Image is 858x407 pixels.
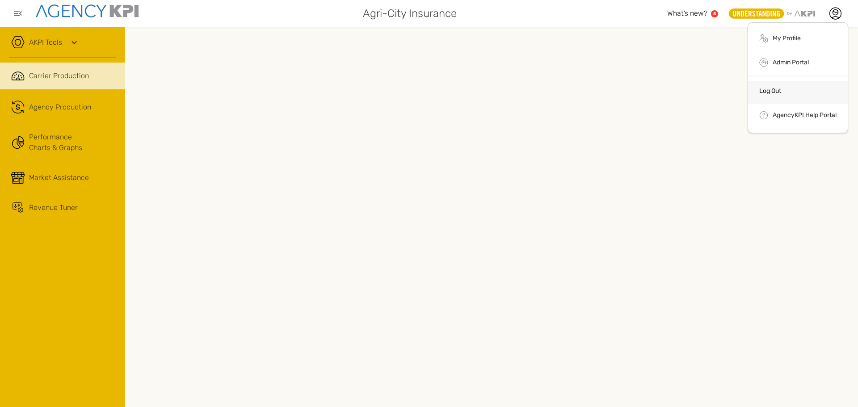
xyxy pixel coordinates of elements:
[713,11,716,16] text: 5
[29,71,89,81] span: Carrier Production
[773,34,801,42] a: My Profile
[667,9,707,17] span: What’s new?
[759,87,781,95] a: Log Out
[29,172,89,183] span: Market Assistance
[711,10,718,17] a: 5
[29,37,62,48] a: AKPI Tools
[29,102,91,113] span: Agency Production
[773,59,809,66] a: Admin Portal
[29,202,78,213] span: Revenue Tuner
[36,4,139,17] img: agencykpi-logo-550x69-2d9e3fa8.png
[363,5,457,21] span: Agri-City Insurance
[773,111,837,119] a: AgencyKPI Help Portal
